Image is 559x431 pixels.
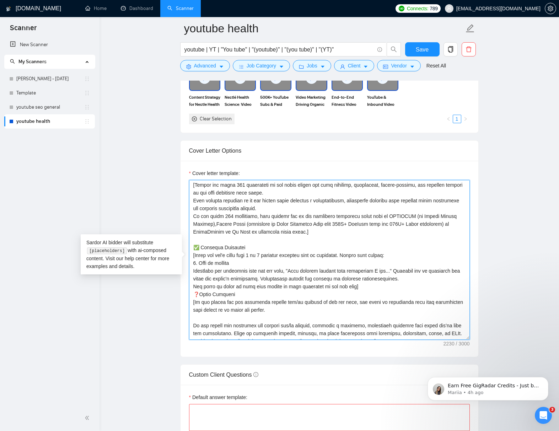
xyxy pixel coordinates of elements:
li: youtube seo general [4,100,95,114]
span: Nestlé Health Science: Video Marketing That Builds Authority & Sales [225,94,256,108]
button: userClientcaret-down [334,60,375,71]
span: holder [84,76,90,82]
a: Template [16,86,84,100]
span: left [446,117,451,121]
span: copy [444,46,457,53]
button: setting [545,3,556,14]
iframe: Intercom live chat [535,407,552,424]
span: info-circle [253,372,258,377]
li: Template [4,86,95,100]
span: delete [462,46,475,53]
a: help center [125,256,149,261]
span: bars [239,64,244,69]
span: folder [299,64,304,69]
span: Connects: [407,5,428,12]
code: [placeholders] [87,247,127,255]
a: youtube seo general [16,100,84,114]
img: upwork-logo.png [399,6,404,11]
span: Vendor [391,62,407,70]
a: searchScanner [167,5,194,11]
span: search [387,46,401,53]
span: My Scanners [10,59,47,65]
span: 500K+ YouTube Subs & Paid Program Growth for Inner Dimension Yoga [260,94,291,108]
span: caret-down [363,64,368,69]
span: Jobs [307,62,317,70]
span: Advanced [194,62,216,70]
span: Job Category [247,62,276,70]
span: holder [84,119,90,124]
span: double-left [85,414,92,421]
span: caret-down [279,64,284,69]
button: right [461,115,470,123]
button: settingAdvancedcaret-down [180,60,230,71]
div: Sardor AI bidder will substitute with ai-composed content. Visit our for more examples and details. [81,234,182,274]
div: Cover Letter Options [189,141,470,161]
a: dashboardDashboard [121,5,153,11]
span: info-circle [377,47,382,52]
span: Video Marketing Driving Organic Growth & Sales (Inner Dimension Yoga) [296,94,327,108]
a: setting [545,6,556,11]
input: Search Freelance Jobs... [184,45,374,54]
span: 789 [430,5,437,12]
span: My Scanners [18,59,47,65]
span: caret-down [219,64,224,69]
span: Save [416,45,429,54]
a: homeHome [85,5,107,11]
textarea: Cover letter template: [189,180,470,340]
span: 3 [549,407,555,413]
span: caret-down [410,64,415,69]
li: Previous Page [444,115,453,123]
img: logo [6,3,11,15]
span: Content Strategy for Nestle Health Science (Health & Wellness) [189,94,220,108]
button: Save [405,42,440,56]
span: idcard [383,64,388,69]
span: End-to-End Fitness Video Marketing for TrickStrong by [PERSON_NAME] [332,94,363,108]
button: copy [444,42,458,56]
span: close-circle [192,116,197,121]
span: holder [84,90,90,96]
span: edit [466,24,475,33]
span: Scanner [4,23,42,38]
div: Clear Selection [200,115,232,123]
button: barsJob Categorycaret-down [233,60,290,71]
button: search [387,42,401,56]
span: holder [84,104,90,110]
li: New Scanner [4,38,95,52]
iframe: Intercom notifications message [417,362,559,412]
input: Scanner name... [184,20,464,37]
a: New Scanner [10,38,89,52]
span: Custom Client Questions [189,372,258,378]
span: YouTube & Inbound Video Marketing for OPTIFAST (Nestlé Health Science) [367,94,398,108]
textarea: Default answer template: [189,404,470,431]
label: Cover letter template: [189,169,240,177]
span: search [10,59,15,64]
span: right [463,117,468,121]
span: user [340,64,345,69]
li: Alex - Aug 19 [4,72,95,86]
span: setting [186,64,191,69]
a: Reset All [426,62,446,70]
li: youtube health [4,114,95,129]
a: 1 [453,115,461,123]
span: user [447,6,452,11]
span: caret-down [320,64,325,69]
button: delete [462,42,476,56]
button: idcardVendorcaret-down [377,60,420,71]
button: left [444,115,453,123]
li: Next Page [461,115,470,123]
a: [PERSON_NAME] - [DATE] [16,72,84,86]
span: Client [348,62,361,70]
label: Default answer template: [189,393,247,401]
button: folderJobscaret-down [293,60,331,71]
a: youtube health [16,114,84,129]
